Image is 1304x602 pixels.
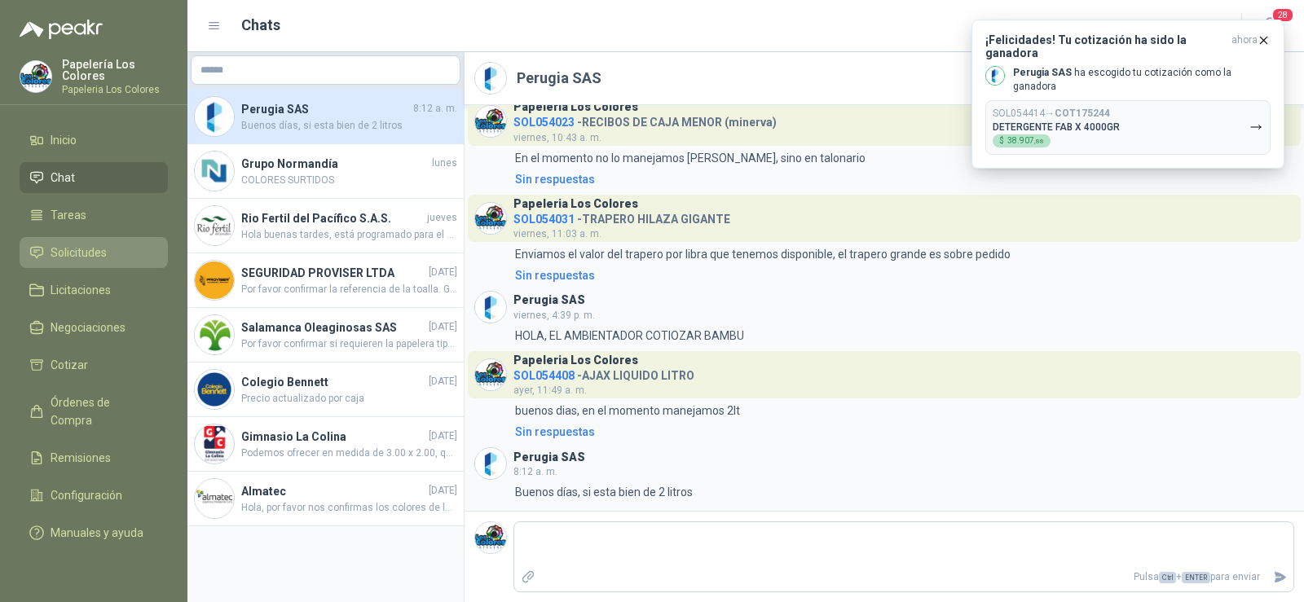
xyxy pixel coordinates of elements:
[432,156,457,171] span: lunes
[542,563,1267,591] p: Pulsa + para enviar
[427,210,457,226] span: jueves
[241,173,457,188] span: COLORES SURTIDOS
[51,356,88,374] span: Cotizar
[1231,33,1258,59] span: ahora
[187,472,464,526] a: Company LogoAlmatec[DATE]Hola, por favor nos confirmas los colores de los vinilos aprobados. Gracias
[512,170,1294,188] a: Sin respuestas
[51,449,111,467] span: Remisiones
[187,90,464,144] a: Company LogoPerugia SAS8:12 a. m.Buenos días, si esta bien de 2 litros
[20,349,168,380] a: Cotizar
[241,227,457,243] span: Hola buenas tardes, está programado para el día de mañana viernes en la mañana
[1182,572,1210,583] span: ENTER
[241,500,457,516] span: Hola, por favor nos confirmas los colores de los vinilos aprobados. Gracias
[241,446,457,461] span: Podemos ofrecer en medida de 3.00 x 2.00, quedamos atentos para cargar precio
[513,116,575,129] span: SOL054023
[513,453,585,462] h3: Perugia SAS
[513,466,557,477] span: 8:12 a. m.
[195,424,234,464] img: Company Logo
[993,134,1051,147] div: $
[187,253,464,308] a: Company LogoSEGURIDAD PROVISER LTDA[DATE]Por favor confirmar la referencia de la toalla. Gracias
[1013,66,1271,94] p: ha escogido tu cotización como la ganadora
[241,319,425,336] h4: Salamanca Oleaginosas SAS
[475,292,506,323] img: Company Logo
[241,118,457,134] span: Buenos días, si esta bien de 2 litros
[187,199,464,253] a: Company LogoRio Fertil del Pacífico S.A.S.juevesHola buenas tardes, está programado para el día d...
[20,20,103,39] img: Logo peakr
[515,327,744,345] p: HOLA, EL AMBIENTADOR COTIOZAR BAMBU
[985,100,1271,155] button: SOL054414→COT175244DETERGENTE FAB X 4000GR$38.907,88
[195,97,234,136] img: Company Logo
[513,213,575,226] span: SOL054031
[51,131,77,149] span: Inicio
[514,563,542,591] label: Adjuntar archivos
[429,265,457,280] span: [DATE]
[513,209,730,224] h4: - TRAPERO HILAZA GIGANTE
[513,200,638,209] h3: Papeleria Los Colores
[51,486,122,504] span: Configuración
[512,423,1294,441] a: Sin respuestas
[986,67,1004,85] img: Company Logo
[475,359,506,390] img: Company Logo
[62,59,168,81] p: Papelería Los Colores
[429,319,457,335] span: [DATE]
[195,370,234,409] img: Company Logo
[515,266,595,284] div: Sin respuestas
[241,100,410,118] h4: Perugia SAS
[513,228,601,239] span: viernes, 11:03 a. m.
[515,402,740,420] p: buenos dias, en el momento manejamos 2lt
[515,483,693,501] p: Buenos días, si esta bien de 2 litros
[20,237,168,268] a: Solicitudes
[1159,572,1176,583] span: Ctrl
[515,170,595,188] div: Sin respuestas
[20,275,168,305] a: Licitaciones
[51,281,111,299] span: Licitaciones
[20,125,168,156] a: Inicio
[51,524,143,542] span: Manuales y ayuda
[51,244,107,261] span: Solicitudes
[241,264,425,282] h4: SEGURIDAD PROVISER LTDA
[187,417,464,472] a: Company LogoGimnasio La Colina[DATE]Podemos ofrecer en medida de 3.00 x 2.00, quedamos atentos pa...
[971,20,1284,169] button: ¡Felicidades! Tu cotización ha sido la ganadoraahora Company LogoPerugia SAS ha escogido tu cotiz...
[20,480,168,511] a: Configuración
[515,149,866,167] p: En el momento no lo manejamos [PERSON_NAME], sino en talonario
[413,101,457,116] span: 8:12 a. m.
[20,517,168,548] a: Manuales y ayuda
[513,132,601,143] span: viernes, 10:43 a. m.
[1055,108,1110,119] b: COT175244
[513,310,595,321] span: viernes, 4:39 p. m.
[513,296,585,305] h3: Perugia SAS
[1271,7,1294,23] span: 28
[513,365,694,380] h4: - AJAX LIQUIDO LITRO
[513,369,575,382] span: SOL054408
[1255,11,1284,41] button: 28
[985,33,1225,59] h3: ¡Felicidades! Tu cotización ha sido la ganadora
[195,152,234,191] img: Company Logo
[20,312,168,343] a: Negociaciones
[475,63,506,94] img: Company Logo
[475,106,506,137] img: Company Logo
[241,373,425,391] h4: Colegio Bennett
[51,206,86,224] span: Tareas
[20,61,51,92] img: Company Logo
[241,209,424,227] h4: Rio Fertil del Pacífico S.A.S.
[241,282,457,297] span: Por favor confirmar la referencia de la toalla. Gracias
[20,387,168,436] a: Órdenes de Compra
[51,169,75,187] span: Chat
[1034,138,1044,145] span: ,88
[51,393,152,429] span: Órdenes de Compra
[241,428,425,446] h4: Gimnasio La Colina
[187,308,464,363] a: Company LogoSalamanca Oleaginosas SAS[DATE]Por favor confirmar si requieren la papelera tipo band...
[20,200,168,231] a: Tareas
[195,206,234,245] img: Company Logo
[187,363,464,417] a: Company LogoColegio Bennett[DATE]Precio actualizado por caja
[513,112,777,127] h4: - RECIBOS DE CAJA MENOR (minerva)
[429,483,457,499] span: [DATE]
[1013,67,1072,78] b: Perugia SAS
[515,245,1011,263] p: Enviamos el valor del trapero por libra que tenemos disponible, el trapero grande es sobre pedido
[517,67,601,90] h2: Perugia SAS
[20,442,168,473] a: Remisiones
[187,144,464,199] a: Company LogoGrupo NormandíalunesCOLORES SURTIDOS
[195,315,234,354] img: Company Logo
[993,108,1110,120] p: SOL054414 →
[429,428,457,444] span: [DATE]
